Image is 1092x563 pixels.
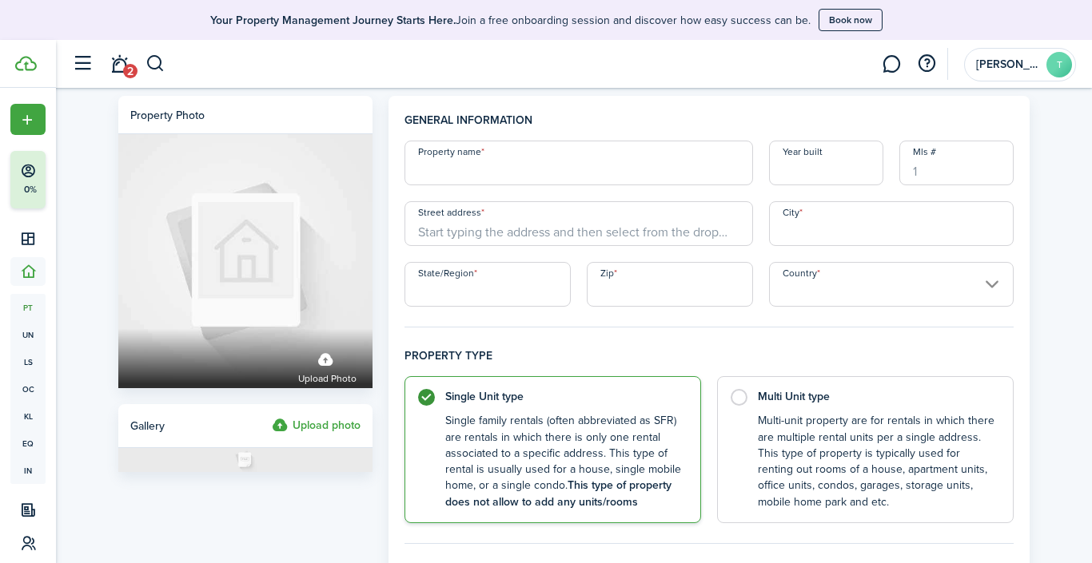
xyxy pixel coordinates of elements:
h4: General information [405,112,1014,141]
input: Start typing the address and then select from the dropdown [405,201,753,246]
a: in [10,457,46,484]
a: ls [10,348,46,375]
a: eq [10,430,46,457]
b: Your Property Management Journey Starts Here. [210,12,456,29]
b: This type of property does not allow to add any units/rooms [445,477,672,509]
p: 0% [20,183,40,196]
span: Upload photo [298,371,357,387]
span: Tammy [976,59,1040,70]
button: Book now [819,9,883,31]
a: un [10,321,46,348]
span: Gallery [130,418,165,434]
a: kl [10,402,46,430]
control-radio-card-title: Single Unit type [445,389,684,405]
a: Notifications [104,44,134,85]
a: pt [10,294,46,321]
control-radio-card-description: Multi-unit property are for rentals in which there are multiple rental units per a single address... [758,413,997,510]
button: Search [145,50,165,77]
h4: Property type [405,347,1014,376]
input: 1 [899,141,1014,185]
a: oc [10,375,46,402]
avatar-text: T [1046,52,1072,77]
button: Open resource center [913,50,940,77]
button: Open sidebar [67,49,98,79]
img: TenantCloud [15,56,37,71]
control-radio-card-title: Multi Unit type [758,389,997,405]
button: Open menu [10,104,46,135]
div: Property photo [130,107,205,124]
control-radio-card-description: Single family rentals (often abbreviated as SFR) are rentals in which there is only one rental as... [445,413,684,510]
button: 0% [10,151,143,208]
span: 2 [123,64,137,78]
a: Messaging [876,44,907,85]
label: Upload photo [298,344,357,387]
p: Join a free onboarding session and discover how easy success can be. [210,12,811,29]
img: Photo placeholder [118,448,373,472]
